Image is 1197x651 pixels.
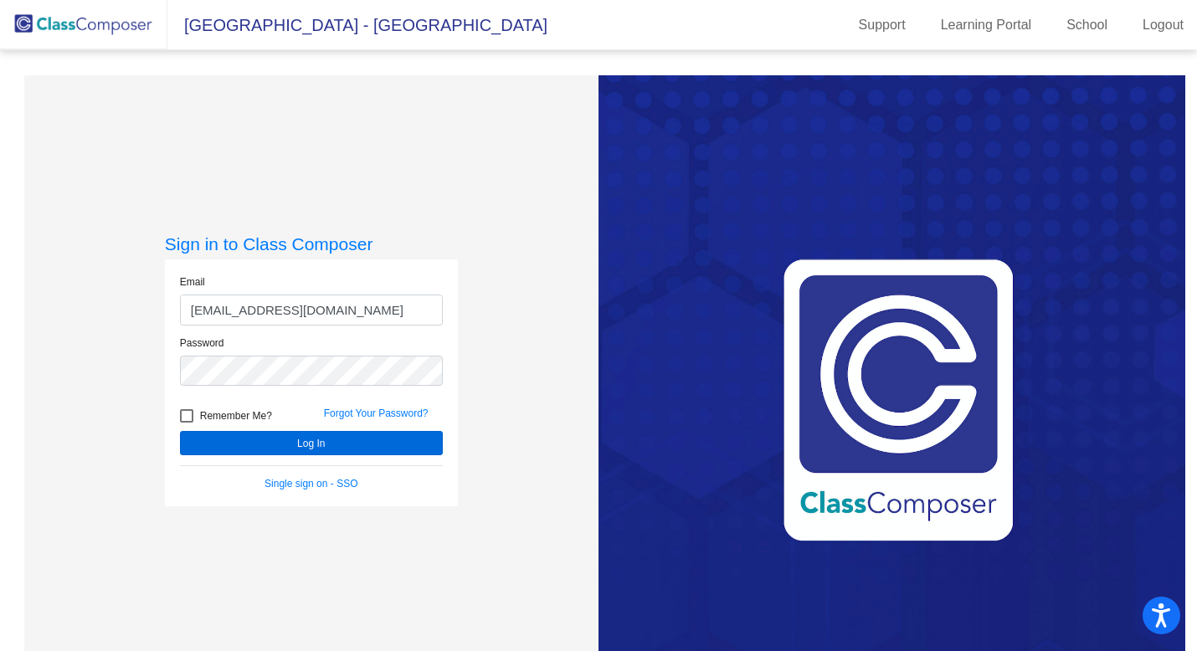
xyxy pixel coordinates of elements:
a: Single sign on - SSO [265,478,357,490]
a: School [1053,12,1121,38]
span: Remember Me? [200,406,272,426]
label: Email [180,274,205,290]
a: Logout [1129,12,1197,38]
label: Password [180,336,224,351]
button: Log In [180,431,443,455]
a: Support [845,12,919,38]
a: Forgot Your Password? [324,408,429,419]
a: Learning Portal [927,12,1045,38]
span: [GEOGRAPHIC_DATA] - [GEOGRAPHIC_DATA] [167,12,547,38]
h3: Sign in to Class Composer [165,233,458,254]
